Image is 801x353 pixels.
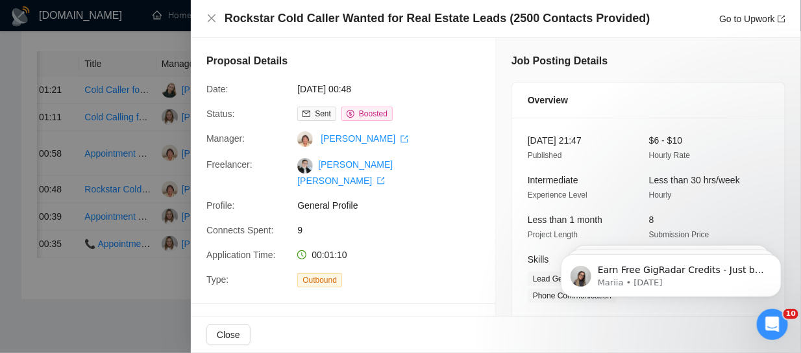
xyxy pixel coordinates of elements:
[206,159,253,170] span: Freelancer:
[312,250,347,260] span: 00:01:10
[719,14,785,24] a: Go to Upworkexport
[757,309,788,340] iframe: Intercom live chat
[541,227,801,318] iframe: Intercom notifications message
[297,250,306,259] span: clock-circle
[206,109,235,119] span: Status:
[206,84,228,94] span: Date:
[206,200,235,211] span: Profile:
[315,109,331,118] span: Sent
[302,110,310,118] span: mail
[297,82,492,96] span: [DATE] 00:48
[217,328,240,342] span: Close
[511,53,608,69] h5: Job Posting Details
[649,135,682,146] span: $6 - $10
[528,272,596,286] span: Lead Generation
[377,177,385,185] span: export
[297,159,393,185] a: [PERSON_NAME] [PERSON_NAME] export
[297,223,492,237] span: 9
[206,13,217,23] span: close
[778,15,785,23] span: export
[528,289,617,303] span: Phone Communication
[225,10,650,27] h4: Rockstar Cold Caller Wanted for Real Estate Leads (2500 Contacts Provided)
[206,324,251,345] button: Close
[400,135,408,143] span: export
[206,53,288,69] h5: Proposal Details
[528,151,562,160] span: Published
[206,225,274,235] span: Connects Spent:
[206,133,245,144] span: Manager:
[297,273,342,287] span: Outbound
[206,13,217,24] button: Close
[783,309,798,319] span: 10
[528,230,578,239] span: Project Length
[528,215,602,225] span: Less than 1 month
[206,250,276,260] span: Application Time:
[649,215,654,225] span: 8
[528,175,578,185] span: Intermediate
[321,133,408,144] a: [PERSON_NAME] export
[528,135,582,146] span: [DATE] 21:47
[528,190,587,200] span: Experience Level
[359,109,388,118] span: Boosted
[206,274,228,285] span: Type:
[649,151,690,160] span: Hourly Rate
[649,175,740,185] span: Less than 30 hrs/week
[528,93,568,107] span: Overview
[297,198,492,213] span: General Profile
[56,50,224,62] p: Message from Mariia, sent 9w ago
[297,158,313,174] img: c1AyKq6JICviXaEpkmdqJS9d0fu8cPtAjDADDsaqrL33dmlxerbgAEFrRdAYEnyeyq
[528,254,549,265] span: Skills
[347,110,354,118] span: dollar
[649,190,672,200] span: Hourly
